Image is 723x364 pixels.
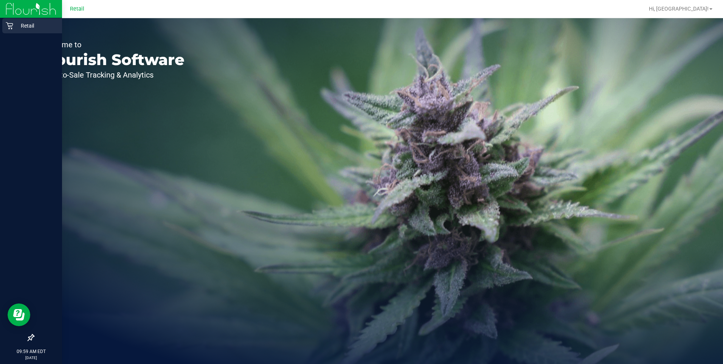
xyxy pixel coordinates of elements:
p: Welcome to [41,41,185,48]
p: 09:59 AM EDT [3,348,59,355]
inline-svg: Retail [6,22,13,30]
p: Flourish Software [41,52,185,67]
span: Retail [70,6,84,12]
iframe: Resource center [8,303,30,326]
p: [DATE] [3,355,59,361]
span: Hi, [GEOGRAPHIC_DATA]! [649,6,709,12]
p: Retail [13,21,59,30]
p: Seed-to-Sale Tracking & Analytics [41,71,185,79]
